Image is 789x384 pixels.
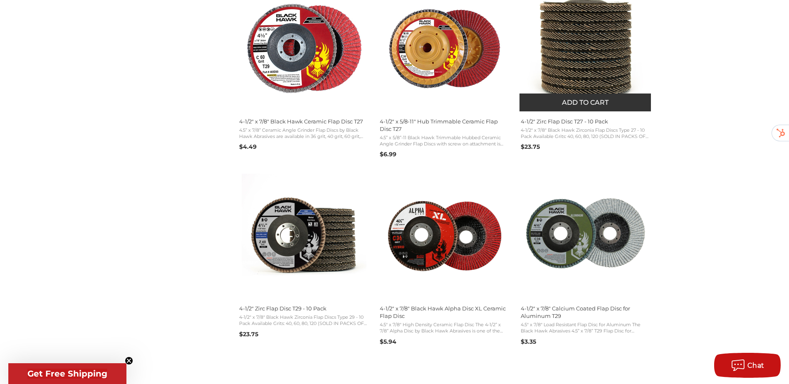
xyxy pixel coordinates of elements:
span: 4-1/2" x 7/8" Calcium Coated Flap Disc for Aluminum T29 [521,305,650,320]
span: 4.5" x 7/8" Load Resistant Flap Disc for Aluminum The Black Hawk Abrasives 4.5” x 7/8” T29 Flap D... [521,322,650,335]
span: Chat [747,362,764,369]
span: 4-1/2" x 7/8" Black Hawk Zirconia Flap Discs Type 27 - 10 Pack Available Grits: 40, 60, 80, 120 (... [521,127,650,140]
a: 4-1/2 [378,174,511,348]
span: $23.75 [239,330,258,338]
button: Close teaser [125,357,133,365]
span: 4-1/2" x 7/8" Black Hawk Ceramic Flap Disc T27 [239,118,369,125]
span: 4.5" x 7/8" High Density Ceramic Flap Disc The 4-1/2” x 7/8” Alpha Disc by Black Hawk Abrasives i... [380,322,510,335]
span: 4-1/2" x 7/8" Black Hawk Zirconia Flap Discs Type 29 - 10 Pack Available Grits: 40, 60, 80, 120 (... [239,314,369,327]
button: Chat [714,353,781,378]
span: Get Free Shipping [27,369,107,379]
span: $4.49 [239,143,257,150]
span: $23.75 [521,143,540,150]
a: 4-1/2 [238,174,370,341]
span: 4-1/2" Zirc Flap Disc T27 - 10 Pack [521,118,650,125]
span: 4.5” x 7/8” Ceramic Angle Grinder Flap Discs by Black Hawk Abrasives are available in 36 grit, 40... [239,127,369,140]
button: Add to cart [519,94,651,111]
span: $3.35 [521,338,536,345]
span: 4.5” x 5/8”-11 Black Hawk Trimmable Hubbed Ceramic Angle Grinder Flap Discs with screw on attachm... [380,135,510,148]
span: 4-1/2" x 7/8" Black Hawk Alpha Disc XL Ceramic Flap Disc [380,305,510,320]
span: $6.99 [380,150,396,158]
div: Get Free ShippingClose teaser [8,363,126,384]
span: 4-1/2" Zirc Flap Disc T29 - 10 Pack [239,305,369,312]
a: 4-1/2 [519,174,652,348]
span: $5.94 [380,338,396,345]
span: 4-1/2" x 5/8-11" Hub Trimmable Ceramic Flap Disc T27 [380,118,510,133]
